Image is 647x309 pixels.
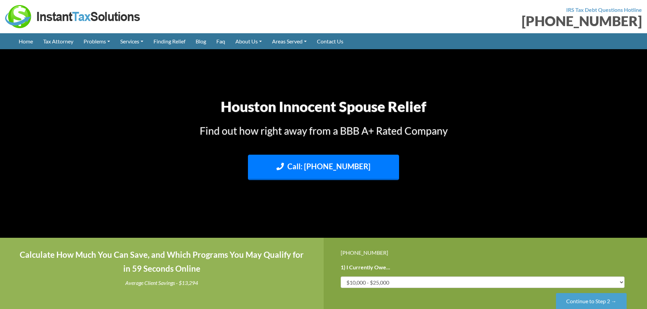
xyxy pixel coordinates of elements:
[17,248,307,276] h4: Calculate How Much You Can Save, and Which Programs You May Qualify for in 59 Seconds Online
[566,6,642,13] strong: IRS Tax Debt Questions Hotline
[248,155,399,180] a: Call: [PHONE_NUMBER]
[14,33,38,49] a: Home
[341,264,390,271] label: 1) I Currently Owe...
[329,14,642,28] div: [PHONE_NUMBER]
[191,33,211,49] a: Blog
[5,5,141,28] img: Instant Tax Solutions Logo
[125,279,198,286] i: Average Client Savings - $13,294
[312,33,348,49] a: Contact Us
[135,123,512,138] h3: Find out how right away from a BBB A+ Rated Company
[211,33,230,49] a: Faq
[38,33,78,49] a: Tax Attorney
[341,248,630,257] div: [PHONE_NUMBER]
[78,33,115,49] a: Problems
[230,33,267,49] a: About Us
[148,33,191,49] a: Finding Relief
[5,13,141,19] a: Instant Tax Solutions Logo
[267,33,312,49] a: Areas Served
[135,97,512,117] h1: Houston Innocent Spouse Relief
[115,33,148,49] a: Services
